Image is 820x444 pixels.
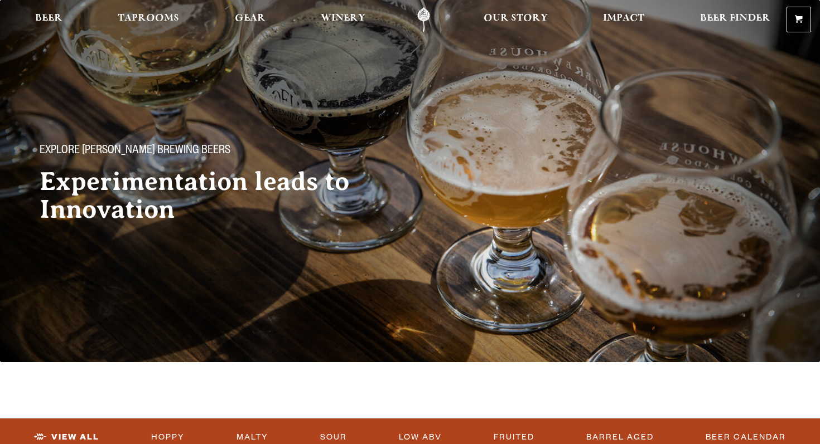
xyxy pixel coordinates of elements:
[40,144,230,159] span: Explore [PERSON_NAME] Brewing Beers
[118,14,179,23] span: Taprooms
[228,7,273,32] a: Gear
[476,7,555,32] a: Our Story
[403,7,445,32] a: Odell Home
[603,14,644,23] span: Impact
[484,14,548,23] span: Our Story
[28,7,70,32] a: Beer
[321,14,365,23] span: Winery
[235,14,266,23] span: Gear
[313,7,373,32] a: Winery
[110,7,186,32] a: Taprooms
[35,14,62,23] span: Beer
[596,7,652,32] a: Impact
[693,7,778,32] a: Beer Finder
[40,168,388,223] h2: Experimentation leads to Innovation
[700,14,770,23] span: Beer Finder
